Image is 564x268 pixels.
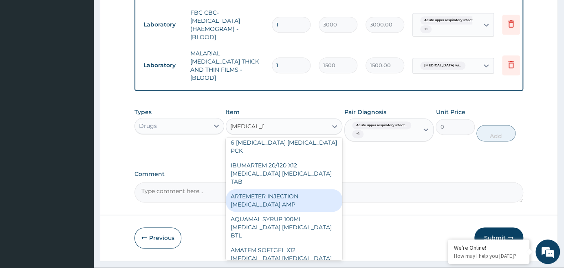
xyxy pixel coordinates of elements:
div: Chat with us now [42,46,137,56]
td: MALARIAL [MEDICAL_DATA] THICK AND THIN FILMS - [BLOOD] [186,45,268,86]
span: [MEDICAL_DATA] wi... [420,62,465,70]
label: Comment [134,171,523,178]
div: Minimize live chat window [134,4,153,24]
td: Laboratory [139,58,186,73]
div: Drugs [139,122,157,130]
span: + 1 [420,25,432,33]
div: AQUAMAL SYRUP 100ML [MEDICAL_DATA] [MEDICAL_DATA] BTL [226,212,342,243]
img: d_794563401_company_1708531726252_794563401 [15,41,33,61]
span: Acute upper respiratory infect... [420,16,479,24]
span: Acute upper respiratory infect... [352,121,411,130]
label: Unit Price [436,108,465,116]
label: Item [226,108,240,116]
span: + 1 [352,130,364,138]
p: How may I help you today? [454,253,523,259]
div: IBUMARTEM 20/120 X12 [MEDICAL_DATA] [MEDICAL_DATA] TAB [226,158,342,189]
textarea: Type your message and hit 'Enter' [4,180,155,209]
button: Previous [134,227,181,248]
div: We're Online! [454,244,523,251]
div: [MEDICAL_DATA] FORTE 80/480 BY 6 [MEDICAL_DATA] [MEDICAL_DATA] PCK [226,127,342,158]
span: We're online! [47,81,112,164]
button: Submit [474,227,523,248]
button: Add [476,125,515,141]
td: Laboratory [139,17,186,32]
td: FBC CBC-[MEDICAL_DATA] (HAEMOGRAM) - [BLOOD] [186,4,268,45]
label: Pair Diagnosis [344,108,386,116]
div: ARTEMETER INJECTION [MEDICAL_DATA] AMP [226,189,342,212]
label: Types [134,109,152,116]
